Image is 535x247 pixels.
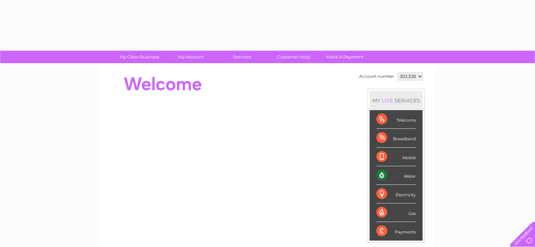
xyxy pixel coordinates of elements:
[376,166,416,185] div: Water
[163,51,219,63] a: My Account
[266,51,321,63] a: Customer Help
[370,91,423,110] div: MY SERVICES
[317,51,373,63] a: Make A Payment
[376,185,416,203] div: Electricity
[376,129,416,147] div: Broadband
[376,148,416,166] div: Mobile
[112,51,167,63] a: My Clear Business
[376,203,416,222] div: Gas
[214,51,270,63] a: Services
[357,71,396,82] td: Account number
[376,222,416,240] div: Payments
[376,110,416,129] div: Telecoms
[380,97,395,104] div: LIVE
